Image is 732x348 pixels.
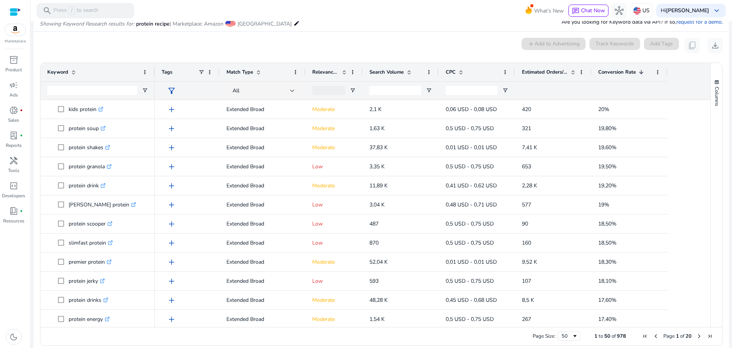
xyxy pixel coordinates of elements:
[369,277,379,285] span: 593
[226,235,299,251] p: Extended Broad
[312,292,356,308] p: Moderate
[226,121,299,136] p: Extended Broad
[522,144,537,151] span: 7,41 K
[369,220,379,227] span: 487
[167,238,176,248] span: add
[136,20,170,27] span: protein recipe
[69,178,106,193] p: protein drink
[502,87,508,93] button: Open Filter Menu
[426,87,432,93] button: Open Filter Menu
[713,87,720,106] span: Columns
[312,159,356,174] p: Low
[522,277,531,285] span: 107
[6,142,22,149] p: Reports
[369,106,382,113] span: 2,1 K
[676,333,679,340] span: 1
[663,333,675,340] span: Page
[226,216,299,232] p: Extended Broad
[167,105,176,114] span: add
[594,333,597,340] span: 1
[8,167,19,174] p: Tools
[5,24,26,35] img: amazon.svg
[612,333,616,340] span: of
[598,125,616,132] span: 19,80%
[312,235,356,251] p: Low
[2,192,25,199] p: Developers
[69,101,103,117] p: kids protein
[9,156,18,165] span: handyman
[167,296,176,305] span: add
[170,20,223,27] span: | Marketplace: Amazon
[69,311,110,327] p: protein energy
[707,333,713,339] div: Last Page
[9,332,18,342] span: dark_mode
[522,220,528,227] span: 90
[369,201,385,208] span: 3,04 K
[369,144,388,151] span: 37,83 K
[617,333,626,340] span: 978
[69,140,110,155] p: protein shakes
[167,143,176,152] span: add
[562,333,572,340] div: 50
[5,66,22,73] p: Product
[69,292,108,308] p: protein drinks
[522,239,531,246] span: 160
[9,131,18,140] span: lab_profile
[167,181,176,190] span: add
[522,201,531,208] span: 577
[680,333,684,340] span: of
[9,206,18,216] span: book_4
[369,182,388,189] span: 11,89 K
[446,277,494,285] span: 0,5 USD - 0,75 USD
[226,254,299,270] p: Extended Broad
[167,162,176,171] span: add
[446,125,494,132] span: 0,5 USD - 0,75 USD
[653,333,659,339] div: Previous Page
[312,254,356,270] p: Moderate
[598,258,616,266] span: 18,30%
[642,4,650,17] p: US
[69,216,112,232] p: protein scooper
[661,8,709,13] p: Hi
[167,86,176,95] span: filter_alt
[446,316,494,323] span: 0,5 USD - 0,75 USD
[598,220,616,227] span: 18,50%
[69,121,106,136] p: protein soup
[598,277,616,285] span: 18,10%
[446,163,494,170] span: 0,5 USD - 0,75 USD
[226,197,299,213] p: Extended Broad
[522,69,568,76] span: Estimated Orders/Month
[369,163,385,170] span: 3,35 K
[68,6,75,15] span: /
[598,69,636,76] span: Conversion Rate
[598,316,616,323] span: 17,40%
[312,121,356,136] p: Moderate
[226,273,299,289] p: Extended Broad
[598,106,609,113] span: 20%
[142,87,148,93] button: Open Filter Menu
[615,6,624,15] span: hub
[5,39,26,44] p: Marketplace
[708,38,723,53] button: download
[581,7,605,14] span: Chat Now
[9,106,18,115] span: donut_small
[642,333,648,339] div: First Page
[369,69,404,76] span: Search Volume
[294,19,300,28] mat-icon: edit
[8,117,19,124] p: Sales
[633,7,641,14] img: us.svg
[43,6,52,15] span: search
[522,125,531,132] span: 321
[522,316,531,323] span: 267
[446,182,497,189] span: 0,41 USD - 0,62 USD
[446,144,497,151] span: 0,01 USD - 0,01 USD
[69,273,105,289] p: protein jerky
[685,333,692,340] span: 20
[446,296,497,304] span: 0,45 USD - 0,68 USD
[604,333,610,340] span: 50
[226,311,299,327] p: Extended Broad
[69,235,113,251] p: slimfast protein
[446,69,456,76] span: CPC
[446,258,497,266] span: 0,01 USD - 0,01 USD
[167,277,176,286] span: add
